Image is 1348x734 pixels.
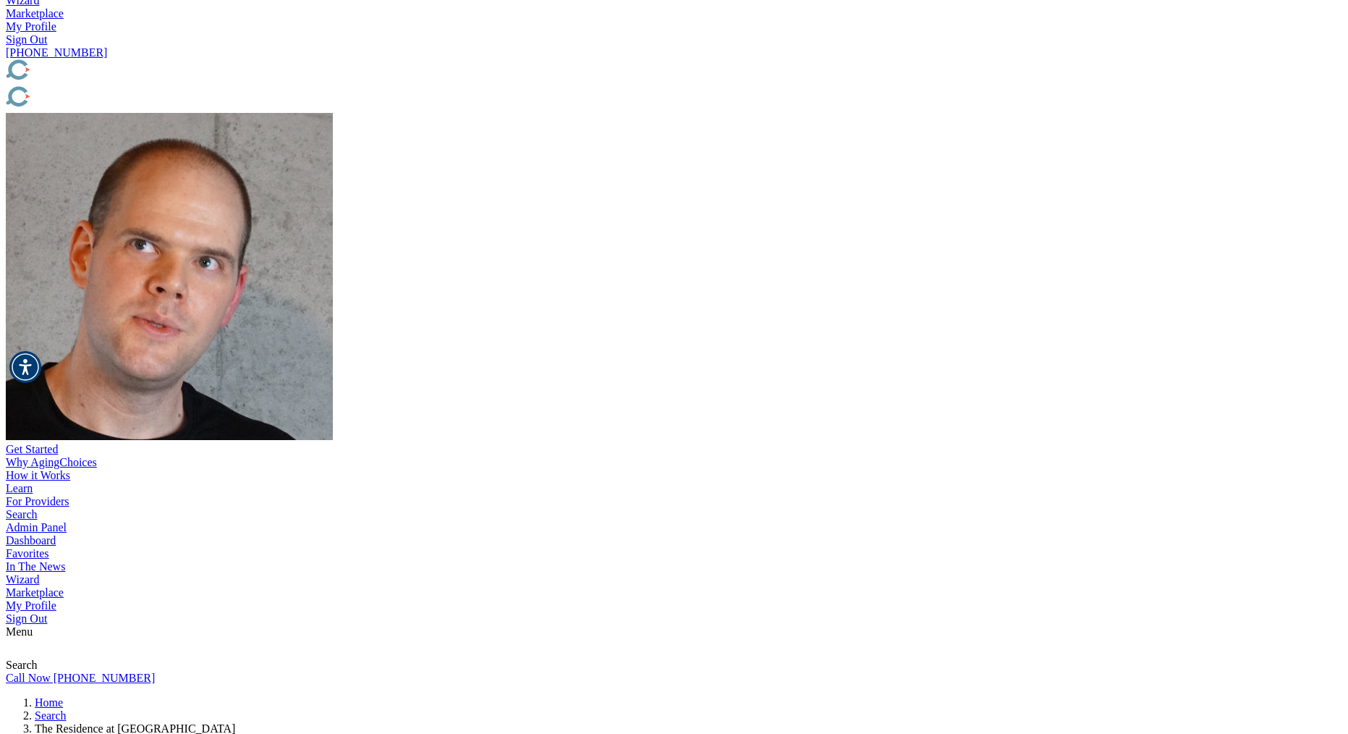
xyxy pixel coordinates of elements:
[6,659,1342,672] div: Search
[6,113,333,440] img: d4d39b5f-dbb1-43f6-b8c8-bcc662e1d89f.jpg
[6,547,1342,560] div: Favorites
[6,113,1342,443] div: Popover trigger
[6,20,1342,33] div: My Profile
[6,443,1342,456] div: Get Started
[6,33,1342,46] div: Sign Out
[6,560,1342,573] div: In The News
[6,456,1342,469] div: Why AgingChoices
[35,696,63,709] a: Home
[6,612,1342,625] div: Sign Out
[9,351,41,383] div: Accessibility Menu
[6,573,1342,586] div: Wizard
[6,672,155,684] a: Call Now [PHONE_NUMBER]
[6,521,1342,534] div: Admin Panel
[6,86,166,110] img: Choice!
[6,638,23,656] img: search-icon.svg
[6,599,1342,612] div: My Profile
[6,59,166,83] img: AgingChoices
[35,709,67,722] a: Search
[6,534,1342,547] div: Dashboard
[6,46,107,59] a: [PHONE_NUMBER]
[6,7,1342,20] div: Marketplace
[6,469,1342,482] div: How it Works
[6,586,1342,599] div: Marketplace
[6,508,1342,521] div: Search
[6,495,1342,508] div: For Providers
[6,625,1342,638] div: Menu
[6,482,1342,495] div: Learn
